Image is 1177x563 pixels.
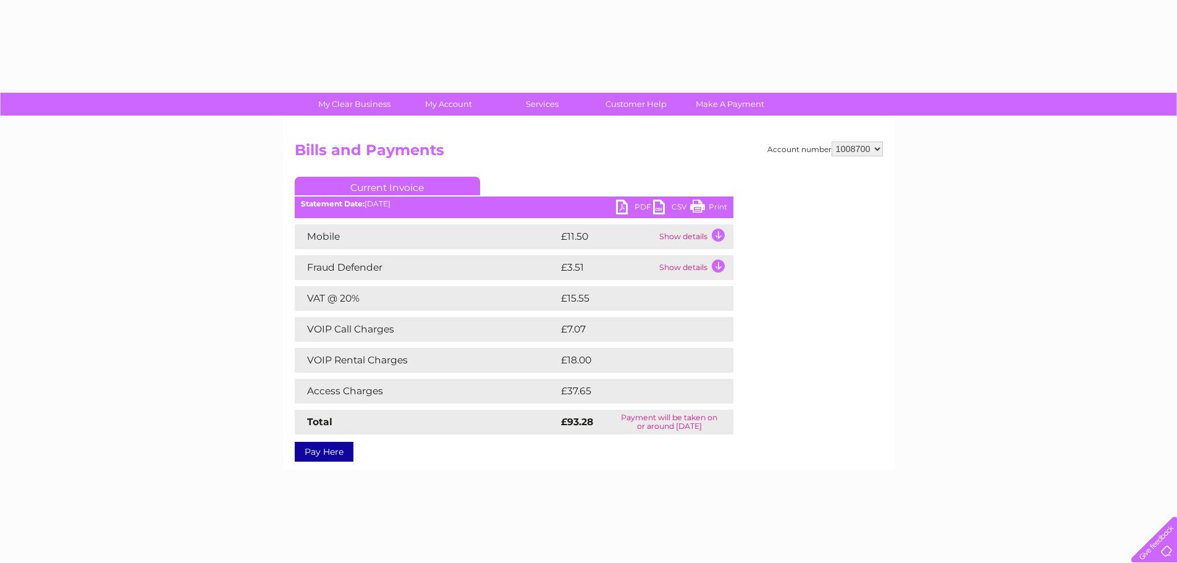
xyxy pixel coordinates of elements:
td: £11.50 [558,224,656,249]
td: Payment will be taken on or around [DATE] [605,410,733,434]
a: My Clear Business [303,93,405,116]
a: Print [690,200,727,218]
b: Statement Date: [301,199,365,208]
td: VOIP Call Charges [295,317,558,342]
a: Pay Here [295,442,353,462]
td: VOIP Rental Charges [295,348,558,373]
a: PDF [616,200,653,218]
td: Access Charges [295,379,558,404]
a: Customer Help [585,93,687,116]
td: Show details [656,255,733,280]
td: VAT @ 20% [295,286,558,311]
a: My Account [397,93,499,116]
strong: £93.28 [561,416,593,428]
td: £3.51 [558,255,656,280]
td: Show details [656,224,733,249]
td: £7.07 [558,317,704,342]
a: Current Invoice [295,177,480,195]
h2: Bills and Payments [295,142,883,165]
td: £37.65 [558,379,708,404]
td: Mobile [295,224,558,249]
a: Services [491,93,593,116]
a: CSV [653,200,690,218]
td: £18.00 [558,348,708,373]
div: [DATE] [295,200,733,208]
strong: Total [307,416,332,428]
div: Account number [767,142,883,156]
td: £15.55 [558,286,707,311]
td: Fraud Defender [295,255,558,280]
a: Make A Payment [679,93,781,116]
